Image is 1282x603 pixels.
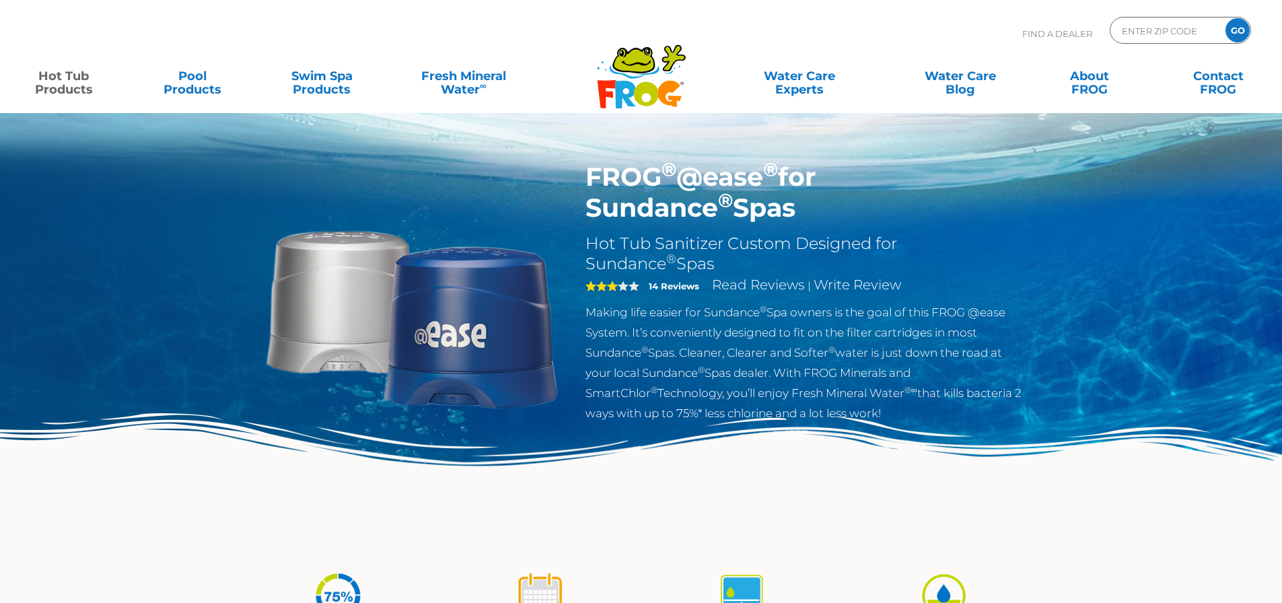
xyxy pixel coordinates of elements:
[641,345,648,355] sup: ®
[718,188,733,212] sup: ®
[760,304,767,314] sup: ®
[814,277,901,293] a: Write Review
[480,80,487,91] sup: ∞
[904,385,917,395] sup: ®∞
[585,302,1025,423] p: Making life easier for Sundance Spa owners is the goal of this FROG @ease System. It’s convenient...
[13,63,114,90] a: Hot TubProducts
[1022,17,1092,50] p: Find A Dealer
[662,157,676,181] sup: ®
[585,162,1025,223] h1: FROG @ease for Sundance Spas
[828,345,835,355] sup: ®
[1168,63,1269,90] a: ContactFROG
[651,385,657,395] sup: ®
[258,162,566,470] img: Sundance-cartridges-2.png
[666,252,676,267] sup: ®
[585,234,1025,274] h2: Hot Tub Sanitizer Custom Designed for Sundance Spas
[1225,18,1250,42] input: GO
[272,63,372,90] a: Swim SpaProducts
[649,281,699,291] strong: 14 Reviews
[718,63,881,90] a: Water CareExperts
[590,27,693,109] img: Frog Products Logo
[763,157,778,181] sup: ®
[698,365,705,375] sup: ®
[1039,63,1139,90] a: AboutFROG
[712,277,805,293] a: Read Reviews
[808,279,811,292] span: |
[400,63,526,90] a: Fresh MineralWater∞
[143,63,243,90] a: PoolProducts
[585,281,618,291] span: 3
[910,63,1010,90] a: Water CareBlog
